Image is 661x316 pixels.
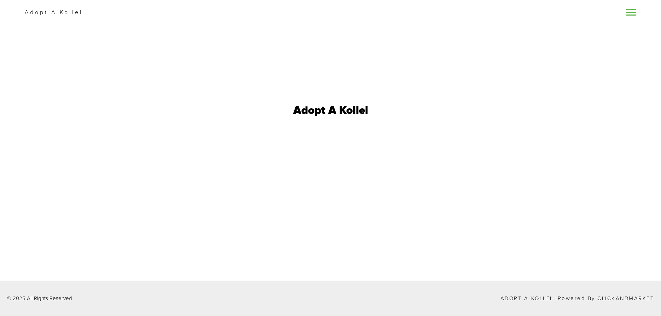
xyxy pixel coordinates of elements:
[7,296,72,301] p: © 2025 All Rights Reserved
[500,296,654,301] p: Adopt-a-Kollel |
[558,296,595,301] span: Powered by
[597,296,654,301] a: ClickandMarket
[293,105,368,116] h1: Adopt A Kollel
[25,8,83,17] p: Adopt A Kollel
